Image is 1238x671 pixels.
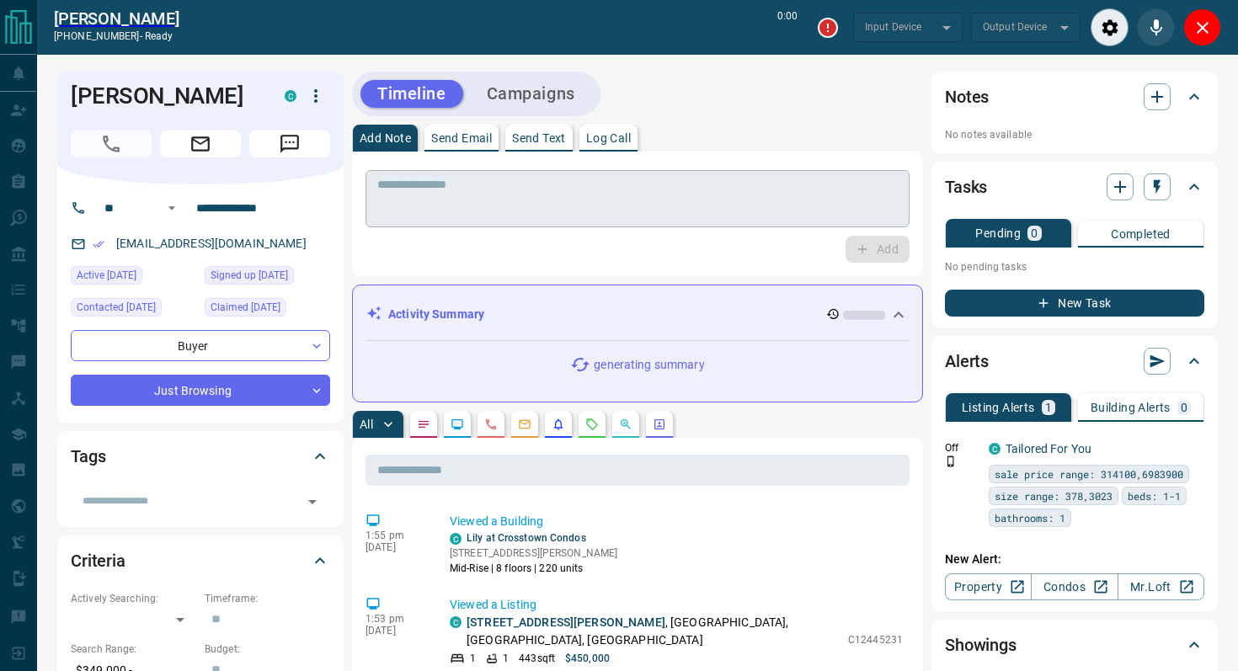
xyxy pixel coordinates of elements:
a: Lily at Crosstown Condos [467,532,586,544]
span: beds: 1-1 [1128,487,1181,504]
span: Signed up [DATE] [211,267,288,284]
p: New Alert: [945,551,1204,568]
p: Viewed a Building [450,513,903,530]
p: [DATE] [366,625,424,636]
p: Mid-Rise | 8 floors | 220 units [450,561,617,576]
svg: Notes [417,418,430,431]
div: Mute [1137,8,1175,46]
div: Activity Summary [366,299,909,330]
p: 1 [503,651,509,666]
h2: Tasks [945,173,987,200]
div: Criteria [71,541,330,581]
p: generating summary [594,356,704,374]
p: 1:53 pm [366,613,424,625]
div: Buyer [71,330,330,361]
button: Open [301,490,324,514]
div: Tue Nov 17 2020 [205,266,330,290]
p: [STREET_ADDRESS][PERSON_NAME] [450,546,617,561]
p: Timeframe: [205,591,330,606]
svg: Calls [484,418,498,431]
span: Message [249,130,330,157]
p: $450,000 [565,651,610,666]
p: Off [945,440,979,455]
svg: Emails [518,418,531,431]
div: Just Browsing [71,375,330,406]
p: 443 sqft [519,651,555,666]
p: 1 [1045,402,1052,413]
svg: Listing Alerts [552,418,565,431]
p: , [GEOGRAPHIC_DATA], [GEOGRAPHIC_DATA], [GEOGRAPHIC_DATA] [467,614,840,649]
p: C12445231 [848,632,903,647]
span: Email [160,130,241,157]
button: Open [162,198,182,218]
a: [STREET_ADDRESS][PERSON_NAME] [467,615,665,629]
div: condos.ca [989,443,1001,455]
a: Mr.Loft [1118,573,1204,600]
p: Send Text [512,132,566,144]
p: 0 [1031,227,1038,239]
h2: Tags [71,443,105,470]
a: [PERSON_NAME] [54,8,179,29]
div: Tags [71,436,330,477]
h1: [PERSON_NAME] [71,83,259,109]
div: condos.ca [450,616,462,628]
h2: Notes [945,83,989,110]
span: ready [145,30,173,42]
p: No notes available [945,127,1204,142]
a: [EMAIL_ADDRESS][DOMAIN_NAME] [116,237,307,250]
span: bathrooms: 1 [995,509,1065,526]
button: Timeline [360,80,463,108]
p: 0 [1181,402,1187,413]
svg: Push Notification Only [945,455,957,467]
p: Actively Searching: [71,591,196,606]
span: sale price range: 314100,6983900 [995,466,1183,482]
div: Alerts [945,341,1204,381]
h2: Criteria [71,547,125,574]
div: condos.ca [450,533,462,545]
div: Thu Nov 19 2020 [205,298,330,322]
p: Add Note [360,132,411,144]
p: Pending [975,227,1021,239]
span: Contacted [DATE] [77,299,156,316]
span: size range: 378,3023 [995,487,1113,504]
button: New Task [945,290,1204,317]
p: Listing Alerts [962,402,1035,413]
p: Log Call [586,132,631,144]
h2: Showings [945,631,1017,658]
a: Condos [1031,573,1118,600]
div: Audio Settings [1091,8,1129,46]
span: Claimed [DATE] [211,299,280,316]
p: Send Email [431,132,492,144]
svg: Lead Browsing Activity [451,418,464,431]
a: Property [945,573,1032,600]
h2: Alerts [945,348,989,375]
div: Tasks [945,167,1204,207]
div: Showings [945,625,1204,665]
svg: Agent Actions [653,418,666,431]
p: Building Alerts [1091,402,1171,413]
p: 1:55 pm [366,530,424,541]
p: All [360,418,373,430]
p: 0:00 [777,8,798,46]
p: 1 [470,651,476,666]
p: [PHONE_NUMBER] - [54,29,179,44]
svg: Email Verified [93,238,104,250]
span: Call [71,130,152,157]
span: Active [DATE] [77,267,136,284]
div: Notes [945,77,1204,117]
div: Mon Oct 13 2025 [71,266,196,290]
svg: Opportunities [619,418,632,431]
div: Close [1183,8,1221,46]
svg: Requests [585,418,599,431]
p: Completed [1111,228,1171,240]
p: Search Range: [71,642,196,657]
p: Budget: [205,642,330,657]
p: Viewed a Listing [450,596,903,614]
div: condos.ca [285,90,296,102]
a: Tailored For You [1006,442,1091,455]
p: [DATE] [366,541,424,553]
div: Fri Oct 10 2025 [71,298,196,322]
p: Activity Summary [388,306,484,323]
button: Campaigns [470,80,592,108]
